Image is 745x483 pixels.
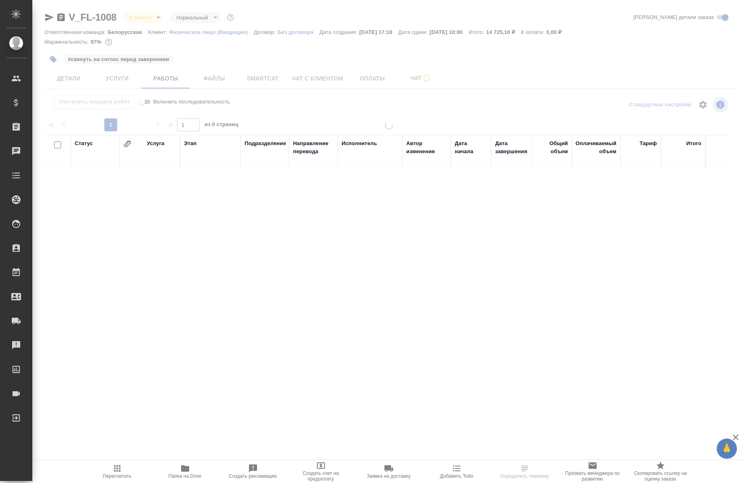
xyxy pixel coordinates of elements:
[576,139,616,156] div: Оплачиваемый объем
[219,460,287,483] button: Создать рекламацию
[686,139,701,148] div: Итого
[495,139,528,156] div: Дата завершения
[75,139,93,148] div: Статус
[631,470,690,482] span: Скопировать ссылку на оценку заказа
[293,139,333,156] div: Направление перевода
[491,460,559,483] button: Определить тематику
[151,460,219,483] button: Папка на Drive
[563,470,622,482] span: Призвать менеджера по развитию
[245,139,286,148] div: Подразделение
[717,439,737,459] button: 🙏
[103,473,131,479] span: Пересчитать
[720,440,734,457] span: 🙏
[147,139,164,148] div: Услуга
[229,473,277,479] span: Создать рекламацию
[536,139,568,156] div: Общий объем
[123,140,131,148] button: Сгруппировать
[500,473,549,479] span: Определить тематику
[184,139,196,148] div: Этап
[639,139,657,148] div: Тариф
[355,460,423,483] button: Заявка на доставку
[287,460,355,483] button: Создать счет на предоплату
[292,470,350,482] span: Создать счет на предоплату
[342,139,377,148] div: Исполнитель
[406,139,447,156] div: Автор изменения
[627,460,694,483] button: Скопировать ссылку на оценку заказа
[83,460,151,483] button: Пересчитать
[423,460,491,483] button: Добавить Todo
[455,139,487,156] div: Дата начала
[169,473,202,479] span: Папка на Drive
[559,460,627,483] button: Призвать менеджера по развитию
[440,473,473,479] span: Добавить Todo
[367,473,410,479] span: Заявка на доставку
